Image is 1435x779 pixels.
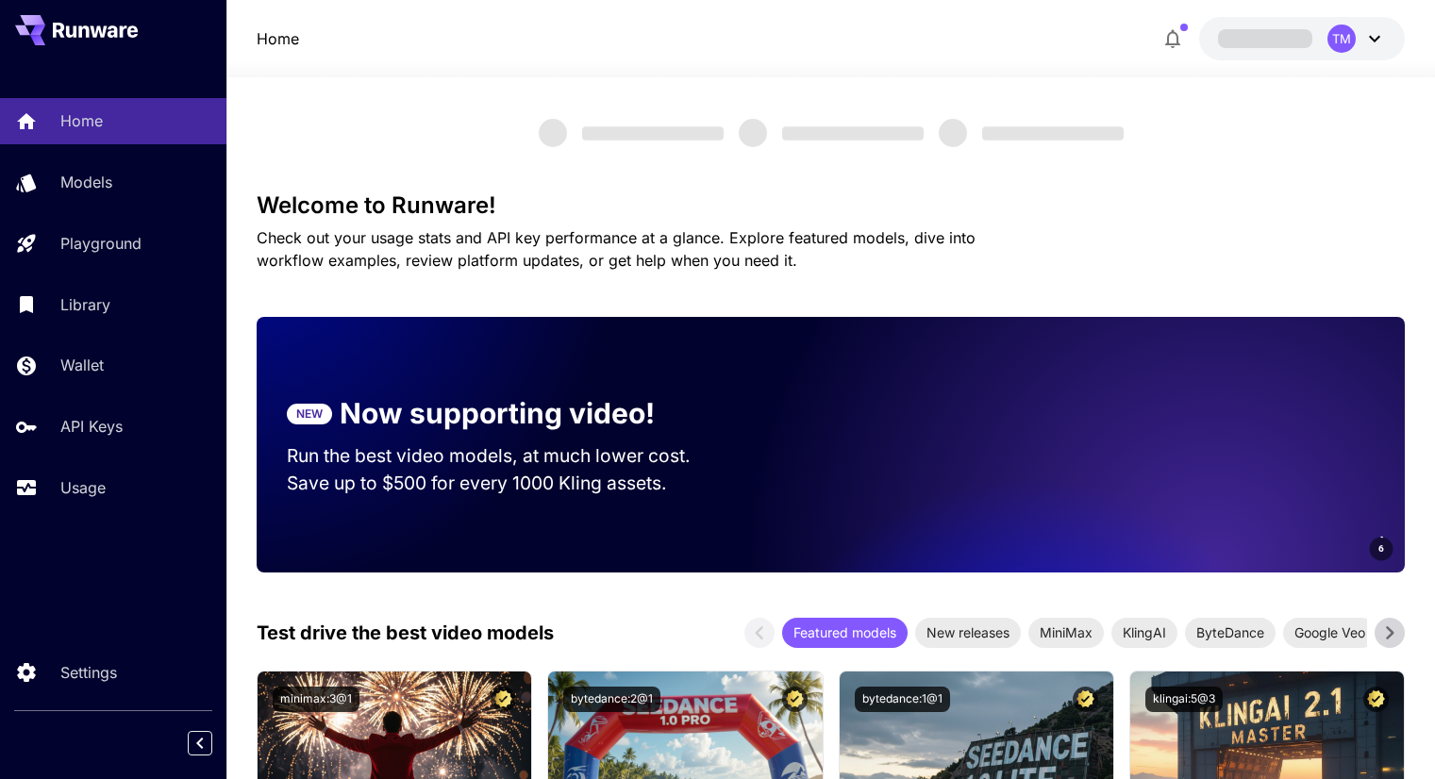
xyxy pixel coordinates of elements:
button: Certified Model – Vetted for best performance and includes a commercial license. [782,687,808,712]
button: Certified Model – Vetted for best performance and includes a commercial license. [491,687,516,712]
button: Collapse sidebar [188,731,212,755]
p: Usage [60,476,106,499]
p: Home [60,109,103,132]
p: Wallet [60,354,104,376]
button: bytedance:1@1 [855,687,950,712]
a: Home [257,27,299,50]
p: Run the best video models, at much lower cost. [287,442,726,470]
button: bytedance:2@1 [563,687,660,712]
span: New releases [915,622,1021,642]
span: KlingAI [1111,622,1177,642]
p: NEW [296,406,323,423]
p: Models [60,171,112,193]
div: Featured models [782,618,908,648]
span: ByteDance [1185,622,1276,642]
p: Library [60,293,110,316]
div: KlingAI [1111,618,1177,648]
span: Google Veo [1283,622,1377,642]
button: klingai:5@3 [1145,687,1223,712]
p: Save up to $500 for every 1000 Kling assets. [287,470,726,497]
span: 6 [1378,541,1384,555]
button: Certified Model – Vetted for best performance and includes a commercial license. [1363,687,1389,712]
p: Test drive the best video models [257,619,554,647]
button: minimax:3@1 [273,687,359,712]
span: Check out your usage stats and API key performance at a glance. Explore featured models, dive int... [257,228,976,270]
nav: breadcrumb [257,27,299,50]
div: Collapse sidebar [202,726,226,760]
p: Now supporting video! [340,392,655,435]
p: Playground [60,232,142,255]
h3: Welcome to Runware! [257,192,1405,219]
div: ByteDance [1185,618,1276,648]
p: API Keys [60,415,123,438]
span: MiniMax [1028,622,1104,642]
p: Settings [60,661,117,684]
div: MiniMax [1028,618,1104,648]
div: TM [1327,25,1356,53]
span: Featured models [782,622,908,642]
button: Certified Model – Vetted for best performance and includes a commercial license. [1073,687,1098,712]
button: TM [1199,17,1405,60]
div: Google Veo [1283,618,1377,648]
div: New releases [915,618,1021,648]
